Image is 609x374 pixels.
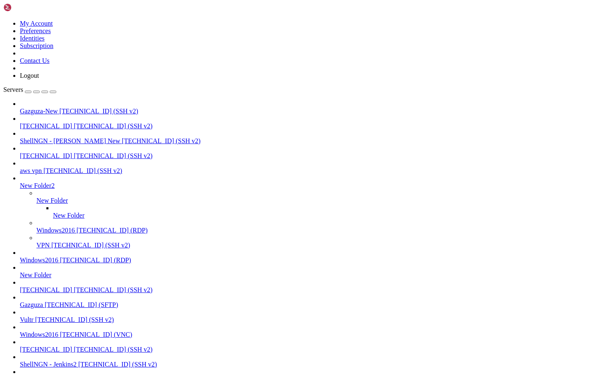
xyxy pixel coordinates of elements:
[36,189,606,219] li: New Folder
[20,301,606,309] a: Gazguza [TECHNICAL_ID] (SFTP)
[36,242,606,249] a: VPN [TECHNICAL_ID] (SSH v2)
[20,301,43,308] span: Gazguza
[36,227,75,234] span: Windows2016
[20,316,606,324] a: Vultr [TECHNICAL_ID] (SSH v2)
[20,175,606,249] li: New Folder2
[43,167,122,174] span: [TECHNICAL_ID] (SSH v2)
[20,338,606,353] li: [TECHNICAL_ID] [TECHNICAL_ID] (SSH v2)
[20,257,606,264] a: Windows2016 [TECHNICAL_ID] (RDP)
[20,353,606,368] li: ShellNGN - Jenkins2 [TECHNICAL_ID] (SSH v2)
[20,42,53,49] a: Subscription
[20,361,77,368] span: ShellNGN - Jenkins2
[20,286,72,293] span: [TECHNICAL_ID]
[20,122,72,129] span: [TECHNICAL_ID]
[20,182,606,189] a: New Folder2
[20,279,606,294] li: [TECHNICAL_ID] [TECHNICAL_ID] (SSH v2)
[20,167,42,174] span: aws vpn
[53,212,606,219] a: New Folder
[20,271,51,278] span: New Folder
[20,27,51,34] a: Preferences
[36,197,68,204] span: New Folder
[36,227,606,234] a: Windows2016 [TECHNICAL_ID] (RDP)
[20,316,34,323] span: Vultr
[53,212,84,219] span: New Folder
[20,20,53,27] a: My Account
[36,242,50,249] span: VPN
[20,167,606,175] a: aws vpn [TECHNICAL_ID] (SSH v2)
[20,72,39,79] a: Logout
[20,182,55,189] span: New Folder2
[20,271,606,279] a: New Folder
[20,145,606,160] li: [TECHNICAL_ID] [TECHNICAL_ID] (SSH v2)
[122,137,200,144] span: [TECHNICAL_ID] (SSH v2)
[20,294,606,309] li: Gazguza [TECHNICAL_ID] (SFTP)
[20,346,606,353] a: [TECHNICAL_ID] [TECHNICAL_ID] (SSH v2)
[20,264,606,279] li: New Folder
[36,234,606,249] li: VPN [TECHNICAL_ID] (SSH v2)
[20,331,606,338] a: Windows2016 [TECHNICAL_ID] (VNC)
[20,152,72,159] span: [TECHNICAL_ID]
[78,361,157,368] span: [TECHNICAL_ID] (SSH v2)
[20,108,606,115] a: Gazguza-New [TECHNICAL_ID] (SSH v2)
[60,257,131,264] span: [TECHNICAL_ID] (RDP)
[60,331,132,338] span: [TECHNICAL_ID] (VNC)
[20,286,606,294] a: [TECHNICAL_ID] [TECHNICAL_ID] (SSH v2)
[51,242,130,249] span: [TECHNICAL_ID] (SSH v2)
[20,130,606,145] li: ShellNGN - [PERSON_NAME] New [TECHNICAL_ID] (SSH v2)
[77,227,148,234] span: [TECHNICAL_ID] (RDP)
[20,122,606,130] a: [TECHNICAL_ID] [TECHNICAL_ID] (SSH v2)
[3,86,23,93] span: Servers
[74,346,152,353] span: [TECHNICAL_ID] (SSH v2)
[36,197,606,204] a: New Folder
[20,331,58,338] span: Windows2016
[20,257,58,264] span: Windows2016
[20,57,50,64] a: Contact Us
[20,35,45,42] a: Identities
[20,249,606,264] li: Windows2016 [TECHNICAL_ID] (RDP)
[74,286,152,293] span: [TECHNICAL_ID] (SSH v2)
[20,152,606,160] a: [TECHNICAL_ID] [TECHNICAL_ID] (SSH v2)
[20,100,606,115] li: Gazguza-New [TECHNICAL_ID] (SSH v2)
[20,324,606,338] li: Windows2016 [TECHNICAL_ID] (VNC)
[35,316,114,323] span: [TECHNICAL_ID] (SSH v2)
[20,361,606,368] a: ShellNGN - Jenkins2 [TECHNICAL_ID] (SSH v2)
[3,86,56,93] a: Servers
[74,122,152,129] span: [TECHNICAL_ID] (SSH v2)
[74,152,152,159] span: [TECHNICAL_ID] (SSH v2)
[60,108,138,115] span: [TECHNICAL_ID] (SSH v2)
[20,108,58,115] span: Gazguza-New
[53,204,606,219] li: New Folder
[20,309,606,324] li: Vultr [TECHNICAL_ID] (SSH v2)
[20,137,606,145] a: ShellNGN - [PERSON_NAME] New [TECHNICAL_ID] (SSH v2)
[20,346,72,353] span: [TECHNICAL_ID]
[20,115,606,130] li: [TECHNICAL_ID] [TECHNICAL_ID] (SSH v2)
[36,219,606,234] li: Windows2016 [TECHNICAL_ID] (RDP)
[20,160,606,175] li: aws vpn [TECHNICAL_ID] (SSH v2)
[20,137,120,144] span: ShellNGN - [PERSON_NAME] New
[3,3,51,12] img: Shellngn
[45,301,118,308] span: [TECHNICAL_ID] (SFTP)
